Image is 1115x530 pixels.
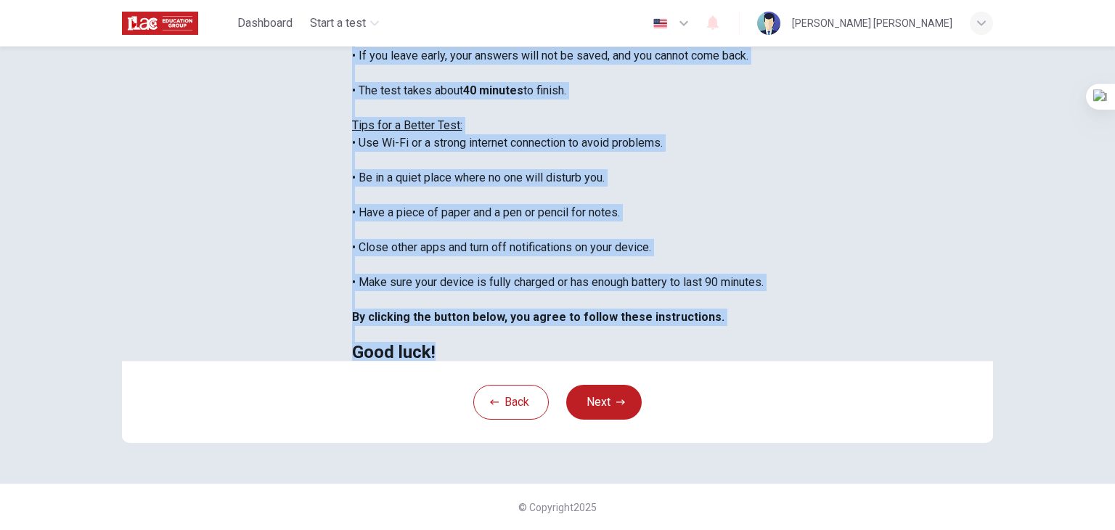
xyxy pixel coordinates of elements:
img: ILAC logo [122,9,198,38]
button: Back [473,385,549,420]
button: Dashboard [232,10,298,36]
img: Profile picture [757,12,780,35]
div: [PERSON_NAME] [PERSON_NAME] [792,15,952,32]
b: By clicking the button below, you agree to follow these instructions. [352,310,724,324]
a: ILAC logo [122,9,232,38]
span: © Copyright 2025 [518,502,597,513]
span: Start a test [310,15,366,32]
button: Next [566,385,642,420]
span: Dashboard [237,15,293,32]
h2: Good luck! [352,343,764,361]
u: Tips for a Better Test: [352,118,462,132]
img: en [651,18,669,29]
button: Start a test [304,10,385,36]
b: 40 minutes [463,83,523,97]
